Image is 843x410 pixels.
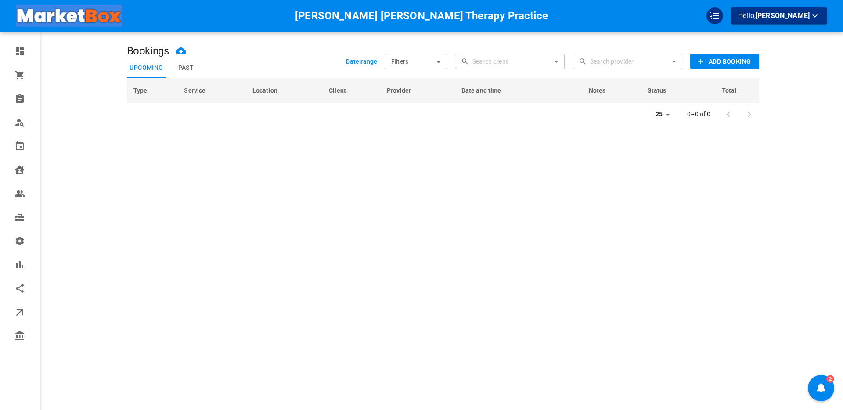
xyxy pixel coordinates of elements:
th: Status [626,78,688,103]
button: Open [668,55,680,68]
p: 0–0 of 0 [687,110,710,119]
th: Type [127,78,180,103]
button: Upcoming [127,58,166,78]
img: company-logo [16,5,122,27]
input: Search client [472,54,558,69]
b: Date range [346,58,377,65]
input: Search provider [590,54,676,69]
p: Hello, [738,11,820,22]
div: 2 [808,375,834,401]
div: Filters [385,54,447,69]
svg: Export [176,46,186,56]
button: Open [550,55,562,68]
th: Date and time [458,78,569,103]
th: Location [249,78,325,103]
span: [PERSON_NAME] [756,11,810,20]
h6: [PERSON_NAME] [PERSON_NAME] Therapy Practice [295,7,548,24]
div: QuickStart Guide [706,7,723,24]
h1: Bookings [127,45,169,57]
th: Client [325,78,383,103]
button: Add Booking [690,54,759,69]
button: Hello,[PERSON_NAME] [731,7,827,24]
b: Add Booking [709,56,751,67]
th: Provider [383,78,458,103]
div: 2 [826,375,834,383]
button: Past [166,58,206,78]
th: Notes [568,78,626,103]
th: Total [688,78,741,103]
th: Service [180,78,248,103]
div: 25 [652,108,673,121]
